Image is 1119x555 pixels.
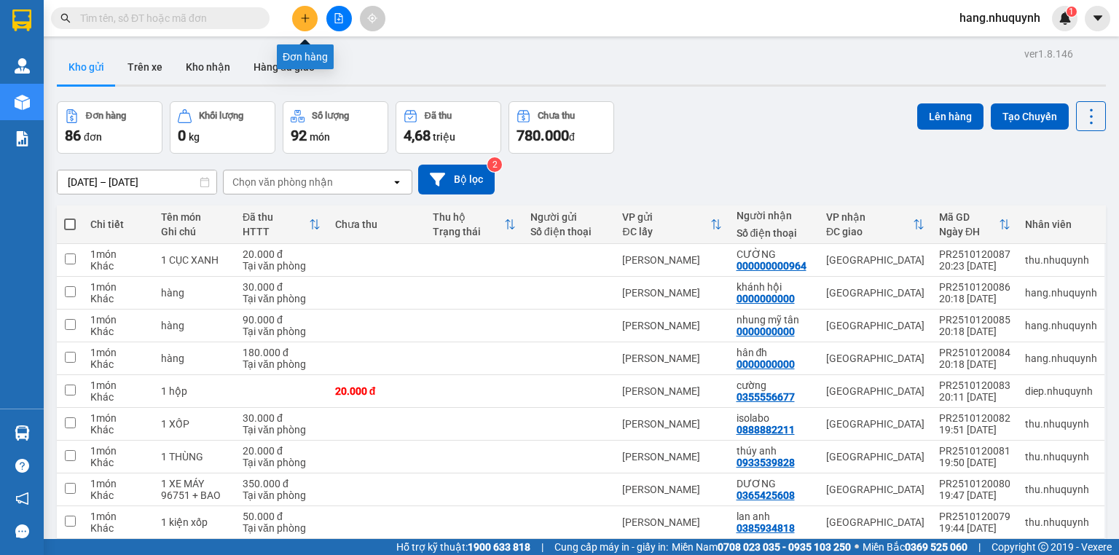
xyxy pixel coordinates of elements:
div: lan anh [737,511,812,522]
div: 20:23 [DATE] [939,260,1010,272]
div: 20:11 [DATE] [939,391,1010,403]
span: triệu [433,131,455,143]
div: 1 món [90,445,146,457]
div: CƯỜNG [737,248,812,260]
div: HTTT [243,226,309,237]
div: ĐC giao [826,226,913,237]
button: plus [292,6,318,31]
input: Select a date range. [58,170,216,194]
img: warehouse-icon [15,58,30,74]
span: plus [300,13,310,23]
div: 1 THÙNG [161,451,228,462]
div: 1 món [90,379,146,391]
div: VP gửi [622,211,710,223]
th: Toggle SortBy [819,205,932,244]
div: 20:18 [DATE] [939,293,1010,304]
div: 1 XE MÁY 96751 + BAO [161,478,228,501]
div: Thu hộ [433,211,504,223]
div: [GEOGRAPHIC_DATA] [826,320,924,331]
div: [PERSON_NAME] [622,254,721,266]
span: aim [367,13,377,23]
span: ⚪️ [855,544,859,550]
div: [PERSON_NAME] [622,353,721,364]
div: Tại văn phòng [243,522,321,534]
div: Khác [90,391,146,403]
button: Đã thu4,68 triệu [396,101,501,154]
div: Người nhận [737,210,812,221]
div: PR2510120080 [939,478,1010,489]
div: ver 1.8.146 [1024,46,1073,62]
div: 1 món [90,347,146,358]
button: Tạo Chuyến [991,103,1069,130]
div: Khác [90,326,146,337]
div: hàng [161,287,228,299]
button: caret-down [1085,6,1110,31]
div: 20.000 đ [335,385,418,397]
div: 19:50 [DATE] [939,457,1010,468]
th: Toggle SortBy [932,205,1018,244]
div: Số lượng [312,111,349,121]
div: DƯƠNG [737,478,812,489]
span: 1 [1069,7,1074,17]
button: Lên hàng [917,103,983,130]
div: khánh hội [737,281,812,293]
div: Chọn văn phòng nhận [232,175,333,189]
div: PR2510120085 [939,314,1010,326]
button: Kho nhận [174,50,242,84]
div: 50.000 đ [243,511,321,522]
sup: 1 [1067,7,1077,17]
span: 0 [178,127,186,144]
button: Kho gửi [57,50,116,84]
div: Khối lượng [199,111,243,121]
div: [GEOGRAPHIC_DATA] [826,254,924,266]
button: Bộ lọc [418,165,495,194]
div: Chi tiết [90,219,146,230]
div: PR2510120079 [939,511,1010,522]
th: Toggle SortBy [615,205,729,244]
div: 1 XỐP [161,418,228,430]
span: 4,68 [404,127,431,144]
div: 0365425608 [737,489,795,501]
div: 0000000000 [737,326,795,337]
span: | [541,539,543,555]
strong: 0708 023 035 - 0935 103 250 [718,541,851,553]
div: 0385934818 [737,522,795,534]
span: search [60,13,71,23]
div: thu.nhuquynh [1025,254,1097,266]
img: warehouse-icon [15,95,30,110]
img: warehouse-icon [15,425,30,441]
div: thu.nhuquynh [1025,484,1097,495]
div: 0888882211 [737,424,795,436]
span: món [310,131,330,143]
sup: 2 [487,157,502,172]
span: file-add [334,13,344,23]
span: Miền Nam [672,539,851,555]
span: question-circle [15,459,29,473]
div: 20:18 [DATE] [939,326,1010,337]
div: hàng [161,320,228,331]
div: Khác [90,522,146,534]
div: 1 món [90,478,146,489]
div: Trạng thái [433,226,504,237]
div: 180.000 đ [243,347,321,358]
span: Cung cấp máy in - giấy in: [554,539,668,555]
div: Nhân viên [1025,219,1097,230]
div: thúy anh [737,445,812,457]
div: 000000000964 [737,260,806,272]
div: [PERSON_NAME] [622,385,721,397]
div: 0000000000 [737,358,795,370]
button: file-add [326,6,352,31]
span: 780.000 [517,127,569,144]
div: 0933539828 [737,457,795,468]
div: Khác [90,260,146,272]
div: cường [737,379,812,391]
div: 1 hộp [161,385,228,397]
div: Ngày ĐH [939,226,999,237]
span: hang.nhuquynh [948,9,1052,27]
div: [PERSON_NAME] [622,484,721,495]
div: 350.000 đ [243,478,321,489]
div: PR2510120083 [939,379,1010,391]
div: ĐC lấy [622,226,710,237]
span: kg [189,131,200,143]
div: PR2510120081 [939,445,1010,457]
